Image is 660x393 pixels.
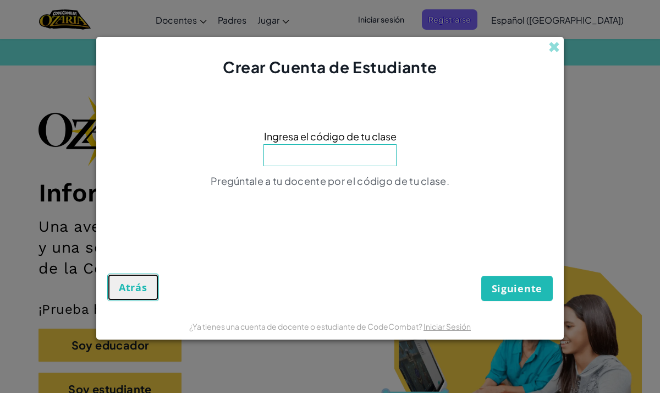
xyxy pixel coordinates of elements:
[119,281,147,294] span: Atrás
[223,57,437,77] span: Crear Cuenta de Estudiante
[107,274,159,301] button: Atrás
[481,276,553,301] button: Siguiente
[211,174,449,187] span: Pregúntale a tu docente por el código de tu clase.
[189,321,424,331] span: ¿Ya tienes una cuenta de docente o estudiante de CodeCombat?
[264,128,397,144] span: Ingresa el código de tu clase
[424,321,471,331] a: Iniciar Sesión
[492,282,542,295] span: Siguiente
